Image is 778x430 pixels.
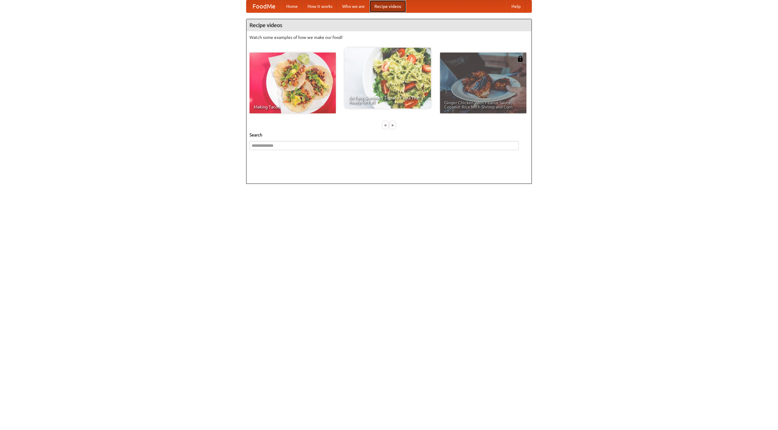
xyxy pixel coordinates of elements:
a: How it works [303,0,337,12]
a: Making Tacos [250,53,336,113]
img: 483408.png [517,56,523,62]
span: Making Tacos [254,105,332,109]
a: Help [507,0,525,12]
span: An Easy, Summery Tomato Pasta That's Ready for Fall [349,96,427,104]
div: » [390,121,395,129]
a: Home [281,0,303,12]
h4: Recipe videos [246,19,532,31]
p: Watch some examples of how we make our food! [250,34,528,40]
h5: Search [250,132,528,138]
a: FoodMe [246,0,281,12]
a: An Easy, Summery Tomato Pasta That's Ready for Fall [345,48,431,108]
a: Who we are [337,0,370,12]
a: Recipe videos [370,0,406,12]
div: « [383,121,388,129]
